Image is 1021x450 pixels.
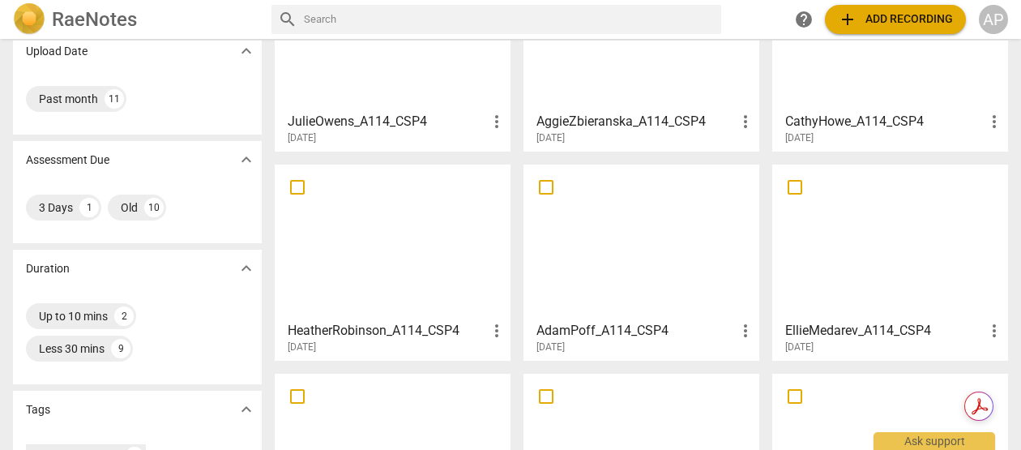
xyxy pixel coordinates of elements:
[237,41,256,61] span: expand_more
[985,321,1004,341] span: more_vert
[111,339,130,358] div: 9
[39,91,98,107] div: Past month
[39,308,108,324] div: Up to 10 mins
[39,199,73,216] div: 3 Days
[278,10,297,29] span: search
[237,259,256,278] span: expand_more
[105,89,124,109] div: 11
[838,10,857,29] span: add
[979,5,1008,34] button: AP
[778,170,1002,354] a: EllieMedarev_A114_CSP4[DATE]
[785,341,814,354] span: [DATE]
[487,321,506,341] span: more_vert
[736,112,755,131] span: more_vert
[280,170,505,354] a: HeatherRobinson_A114_CSP4[DATE]
[114,306,134,326] div: 2
[785,321,985,341] h3: EllieMedarev_A114_CSP4
[789,5,818,34] a: Help
[838,10,953,29] span: Add recording
[785,131,814,145] span: [DATE]
[794,10,814,29] span: help
[234,148,258,172] button: Show more
[39,341,105,357] div: Less 30 mins
[234,397,258,422] button: Show more
[26,260,70,277] p: Duration
[288,321,487,341] h3: HeatherRobinson_A114_CSP4
[304,6,715,32] input: Search
[288,341,316,354] span: [DATE]
[26,401,50,418] p: Tags
[13,3,45,36] img: Logo
[985,112,1004,131] span: more_vert
[79,198,99,217] div: 1
[237,150,256,169] span: expand_more
[234,256,258,281] button: Show more
[52,8,137,31] h2: RaeNotes
[825,5,966,34] button: Upload
[536,112,736,131] h3: AggieZbieranska_A114_CSP4
[288,131,316,145] span: [DATE]
[26,152,109,169] p: Assessment Due
[121,199,138,216] div: Old
[536,341,565,354] span: [DATE]
[736,321,755,341] span: more_vert
[234,39,258,63] button: Show more
[536,131,565,145] span: [DATE]
[529,170,754,354] a: AdamPoff_A114_CSP4[DATE]
[874,432,995,450] div: Ask support
[536,321,736,341] h3: AdamPoff_A114_CSP4
[487,112,506,131] span: more_vert
[144,198,164,217] div: 10
[26,43,88,60] p: Upload Date
[237,400,256,419] span: expand_more
[288,112,487,131] h3: JulieOwens_A114_CSP4
[13,3,258,36] a: LogoRaeNotes
[785,112,985,131] h3: CathyHowe_A114_CSP4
